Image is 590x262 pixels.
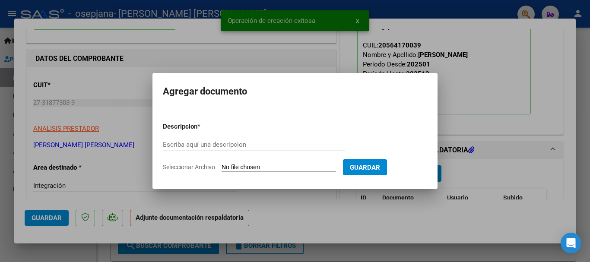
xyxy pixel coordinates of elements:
button: Guardar [343,159,387,175]
h2: Agregar documento [163,83,427,100]
p: Descripcion [163,122,242,132]
div: Open Intercom Messenger [561,233,581,253]
span: Guardar [350,164,380,171]
span: Seleccionar Archivo [163,164,215,170]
